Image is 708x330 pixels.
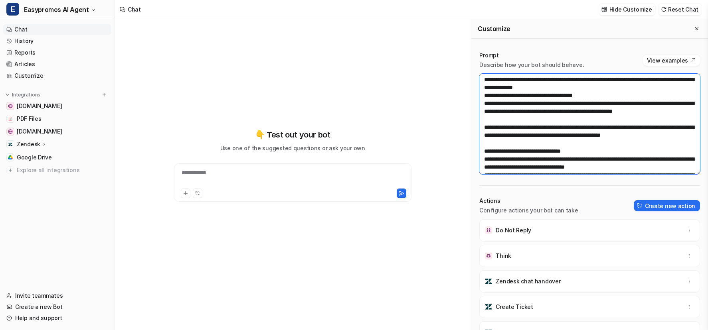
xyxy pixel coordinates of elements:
[8,116,13,121] img: PDF Files
[3,59,111,70] a: Articles
[17,115,41,123] span: PDF Files
[659,4,702,15] button: Reset Chat
[637,203,643,208] img: create-action-icon.svg
[17,164,108,177] span: Explore all integrations
[485,252,492,260] img: Think icon
[128,5,141,14] div: Chat
[496,252,511,260] p: Think
[8,142,13,147] img: Zendesk
[6,3,19,16] span: E
[479,197,579,205] p: Actions
[3,91,43,99] button: Integrations
[496,277,560,285] p: Zendesk chat handover
[3,70,111,81] a: Customize
[485,303,492,311] img: Create Ticket icon
[24,4,89,15] span: Easypromos AI Agent
[3,24,111,35] a: Chat
[496,303,533,311] p: Create Ticket
[599,4,655,15] button: Hide Customize
[3,100,111,112] a: easypromos-apiref.redoc.ly[DOMAIN_NAME]
[17,128,62,136] span: [DOMAIN_NAME]
[692,24,702,33] button: Close flyout
[485,277,492,285] img: Zendesk chat handover icon
[3,113,111,124] a: PDF FilesPDF Files
[3,312,111,324] a: Help and support
[643,55,700,66] button: View examples
[17,140,40,148] p: Zendesk
[220,144,365,152] p: Use one of the suggested questions or ask your own
[3,290,111,301] a: Invite teammates
[5,92,10,98] img: expand menu
[3,301,111,312] a: Create a new Bot
[485,226,492,234] img: Do Not Reply icon
[478,25,510,33] h2: Customize
[479,51,584,59] p: Prompt
[609,5,652,14] p: Hide Customize
[8,104,13,108] img: easypromos-apiref.redoc.ly
[8,129,13,134] img: www.easypromosapp.com
[661,6,666,12] img: reset
[3,47,111,58] a: Reports
[8,155,13,160] img: Google Drive
[479,61,584,69] p: Describe how your bot should behave.
[496,226,531,234] p: Do Not Reply
[255,129,330,141] p: 👇 Test out your bot
[17,102,62,110] span: [DOMAIN_NAME]
[17,153,52,161] span: Google Drive
[3,35,111,47] a: History
[3,152,111,163] a: Google DriveGoogle Drive
[634,200,700,211] button: Create new action
[101,92,107,98] img: menu_add.svg
[6,166,14,174] img: explore all integrations
[479,206,579,214] p: Configure actions your bot can take.
[3,165,111,176] a: Explore all integrations
[601,6,607,12] img: customize
[12,92,40,98] p: Integrations
[3,126,111,137] a: www.easypromosapp.com[DOMAIN_NAME]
